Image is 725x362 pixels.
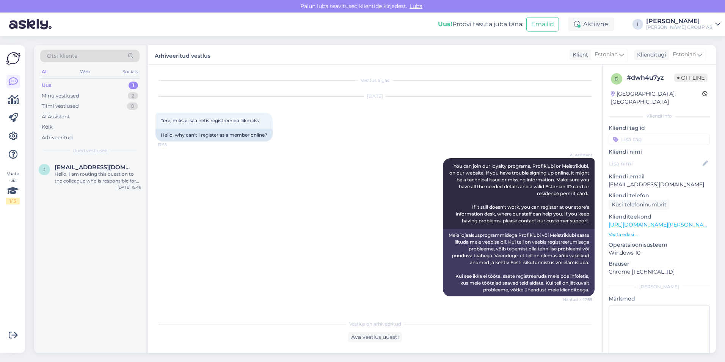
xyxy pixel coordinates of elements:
[6,198,20,205] div: 1 / 3
[155,93,595,100] div: [DATE]
[609,213,710,221] p: Klienditeekond
[609,221,713,228] a: [URL][DOMAIN_NAME][PERSON_NAME]
[563,297,592,302] span: Nähtud ✓ 17:55
[42,82,52,89] div: Uus
[407,3,425,9] span: Luba
[155,77,595,84] div: Vestlus algas
[609,192,710,200] p: Kliendi telefon
[42,113,70,121] div: AI Assistent
[438,20,452,28] b: Uus!
[449,163,590,223] span: You can join our loyalty programs, Profiklubi or Meistriklubi, on our website. If you have troubl...
[609,159,701,168] input: Lisa nimi
[43,167,46,172] span: j
[348,332,402,342] div: Ava vestlus uuesti
[634,51,666,59] div: Klienditugi
[673,50,696,59] span: Estonian
[609,200,670,210] div: Küsi telefoninumbrit
[349,321,401,327] span: Vestlus on arhiveeritud
[42,123,53,131] div: Kõik
[443,229,595,296] div: Meie lojaalsusprogrammidega Profiklubi või Meistriklubi saate liituda meie veebisaidil. Kui teil ...
[564,152,592,158] span: AI Assistent
[609,173,710,181] p: Kliendi email
[646,18,720,30] a: [PERSON_NAME][PERSON_NAME] GROUP AS
[72,147,108,154] span: Uued vestlused
[78,67,92,77] div: Web
[646,24,712,30] div: [PERSON_NAME] GROUP AS
[47,52,77,60] span: Otsi kliente
[158,142,186,148] span: 17:55
[609,268,710,276] p: Chrome [TECHNICAL_ID]
[155,50,210,60] label: Arhiveeritud vestlus
[40,67,49,77] div: All
[646,18,712,24] div: [PERSON_NAME]
[42,102,79,110] div: Tiimi vestlused
[128,92,138,100] div: 2
[609,283,710,290] div: [PERSON_NAME]
[6,51,20,66] img: Askly Logo
[609,241,710,249] p: Operatsioonisüsteem
[615,76,618,82] span: d
[609,181,710,189] p: [EMAIL_ADDRESS][DOMAIN_NAME]
[6,170,20,205] div: Vaata siia
[526,17,559,31] button: Emailid
[609,295,710,303] p: Märkmed
[611,90,702,106] div: [GEOGRAPHIC_DATA], [GEOGRAPHIC_DATA]
[609,124,710,132] p: Kliendi tag'id
[609,249,710,257] p: Windows 10
[127,102,138,110] div: 0
[438,20,523,29] div: Proovi tasuta juba täna:
[627,73,674,82] div: # dwh4u7yz
[118,184,141,190] div: [DATE] 15:46
[121,67,140,77] div: Socials
[595,50,618,59] span: Estonian
[609,260,710,268] p: Brauser
[674,74,708,82] span: Offline
[570,51,588,59] div: Klient
[55,171,141,184] div: Hello, I am routing this question to the colleague who is responsible for this topic. The reply m...
[568,17,614,31] div: Aktiivne
[55,164,133,171] span: johannes07@mail.ru
[155,129,273,142] div: Hello, why can't I register as a member online?
[609,231,710,238] p: Vaata edasi ...
[161,118,259,123] span: Tere, miks ei saa netis registreerida liikmeks
[42,92,79,100] div: Minu vestlused
[129,82,138,89] div: 1
[609,134,710,145] input: Lisa tag
[609,148,710,156] p: Kliendi nimi
[42,134,73,142] div: Arhiveeritud
[632,19,643,30] div: I
[609,113,710,120] div: Kliendi info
